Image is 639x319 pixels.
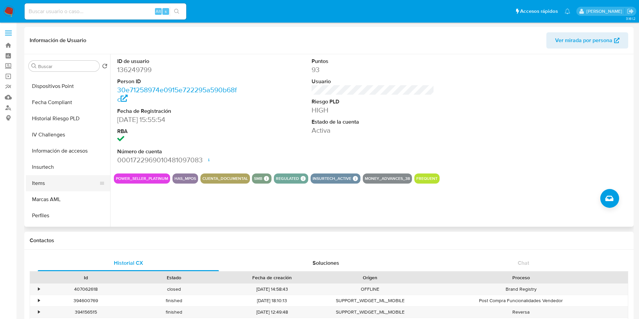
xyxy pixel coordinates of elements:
button: Historial Riesgo PLD [26,110,110,127]
div: Reversa [414,307,628,318]
span: Soluciones [313,259,339,267]
div: Origen [331,274,410,281]
dt: Usuario [312,78,435,85]
div: 394600769 [42,295,130,306]
dd: 93 [312,65,435,74]
dd: HIGH [312,105,435,115]
div: SUPPORT_WIDGET_ML_MOBILE [326,307,414,318]
a: Notificaciones [565,8,570,14]
div: Brand Registry [414,284,628,295]
h1: Información de Usuario [30,37,86,44]
div: [DATE] 18:10:13 [218,295,326,306]
div: Fecha de creación [223,274,321,281]
dt: Número de cuenta [117,148,240,155]
dt: ID de usuario [117,58,240,65]
button: Buscar [31,63,37,69]
h1: Contactos [30,237,628,244]
button: Dispositivos Point [26,78,110,94]
a: Salir [627,8,634,15]
button: IV Challenges [26,127,110,143]
button: Perfiles [26,208,110,224]
p: ivonne.perezonofre@mercadolibre.com.mx [586,8,625,14]
dd: Activa [312,126,435,135]
div: • [38,297,40,304]
input: Buscar usuario o caso... [25,7,186,16]
dd: [DATE] 15:55:54 [117,115,240,124]
div: • [38,309,40,315]
div: closed [130,284,218,295]
button: Items [26,175,105,191]
div: SUPPORT_WIDGET_ML_MOBILE [326,295,414,306]
div: [DATE] 14:58:43 [218,284,326,295]
div: Estado [135,274,214,281]
dd: 0001722969010481097083 [117,155,240,165]
span: Chat [518,259,529,267]
div: finished [130,295,218,306]
dt: Puntos [312,58,435,65]
dt: Estado de la cuenta [312,118,435,126]
span: Ver mirada por persona [555,32,612,49]
button: search-icon [170,7,184,16]
div: finished [130,307,218,318]
div: 407062618 [42,284,130,295]
div: Post Compra Funcionalidades Vendedor [414,295,628,306]
span: Alt [156,8,161,14]
div: OFFLINE [326,284,414,295]
dt: Riesgo PLD [312,98,435,105]
dt: RBA [117,128,240,135]
dt: Fecha de Registración [117,107,240,115]
a: 30e71258974e0915e722295a590b68fc [117,85,237,104]
dd: 136249799 [117,65,240,74]
button: Volver al orden por defecto [102,63,107,71]
div: Proceso [419,274,623,281]
div: 394156515 [42,307,130,318]
span: Historial CX [114,259,143,267]
span: s [165,8,167,14]
button: Información de accesos [26,143,110,159]
div: [DATE] 12:49:48 [218,307,326,318]
input: Buscar [38,63,97,69]
button: Insurtech [26,159,110,175]
button: Tarjetas [26,224,110,240]
button: Fecha Compliant [26,94,110,110]
dt: Person ID [117,78,240,85]
div: • [38,286,40,292]
span: Accesos rápidos [520,8,558,15]
button: Ver mirada por persona [546,32,628,49]
button: Marcas AML [26,191,110,208]
div: Id [46,274,125,281]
